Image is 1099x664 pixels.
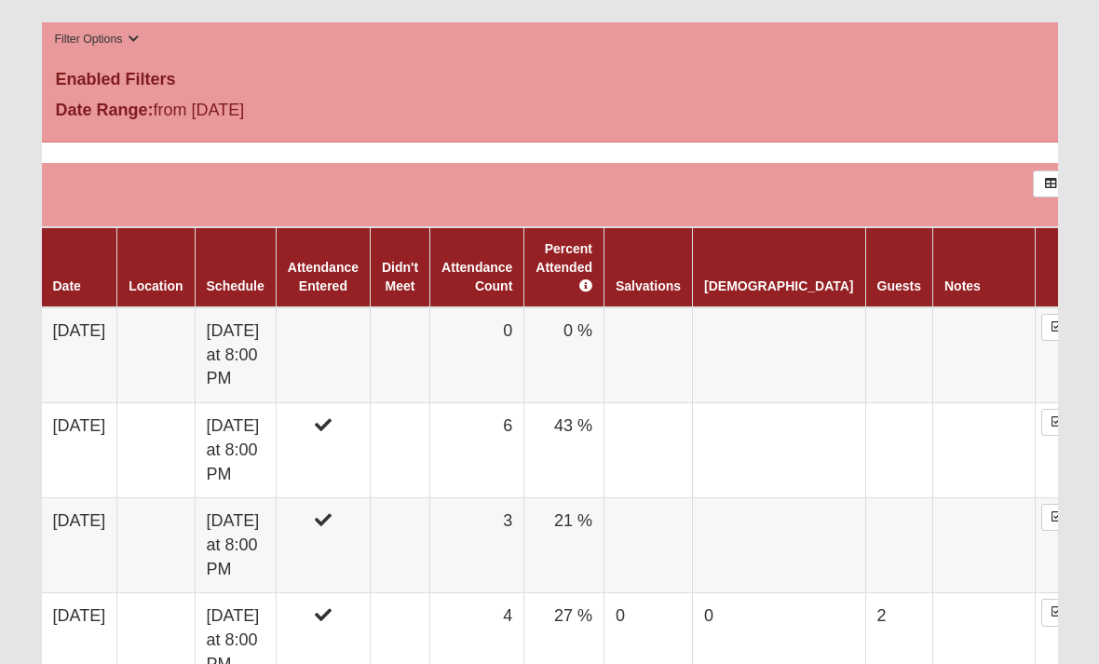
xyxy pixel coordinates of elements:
td: [DATE] [42,499,117,594]
a: Schedule [207,279,265,294]
a: Enter Attendance [1041,315,1072,342]
a: Date [53,279,81,294]
th: Guests [865,228,932,308]
a: Attendance Entered [288,261,359,294]
label: Date Range: [56,99,154,124]
h4: Enabled Filters [56,71,1044,91]
td: [DATE] [42,404,117,499]
th: [DEMOGRAPHIC_DATA] [693,228,865,308]
td: 3 [430,499,524,594]
a: Enter Attendance [1041,505,1072,532]
a: Export to Excel [1033,171,1067,198]
td: 6 [430,404,524,499]
button: Filter Options [49,31,145,50]
td: 43 % [524,404,604,499]
td: [DATE] at 8:00 PM [195,404,276,499]
td: [DATE] [42,308,117,404]
td: [DATE] at 8:00 PM [195,308,276,404]
a: Location [129,279,183,294]
div: from [DATE] [42,99,381,129]
a: Didn't Meet [382,261,418,294]
td: 0 [430,308,524,404]
a: Attendance Count [441,261,512,294]
td: [DATE] at 8:00 PM [195,499,276,594]
th: Salvations [604,228,693,308]
a: Percent Attended [536,242,592,294]
td: 0 % [524,308,604,404]
a: Enter Attendance [1041,410,1072,437]
a: Notes [944,279,981,294]
td: 21 % [524,499,604,594]
a: Enter Attendance [1041,600,1072,627]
